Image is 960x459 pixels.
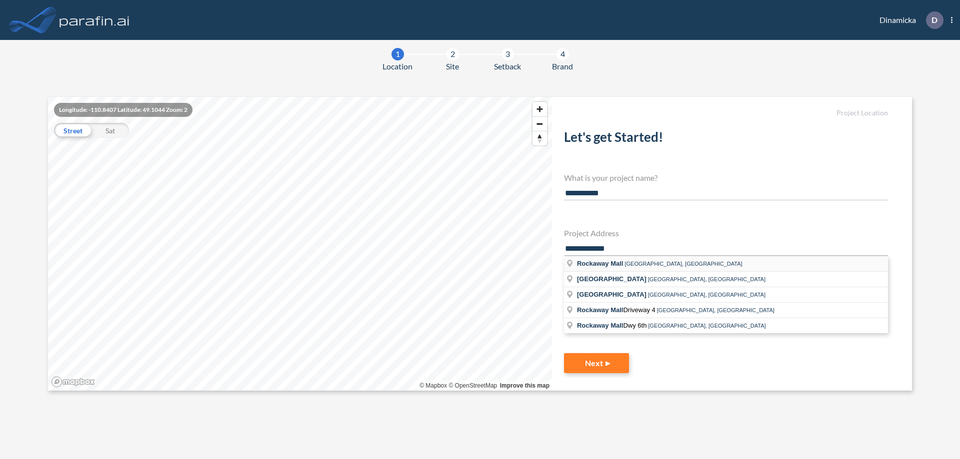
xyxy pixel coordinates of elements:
h4: Project Address [564,228,888,238]
h4: What is your project name? [564,173,888,182]
button: Zoom in [532,102,547,116]
div: Street [54,123,91,138]
div: Sat [91,123,129,138]
span: [GEOGRAPHIC_DATA], [GEOGRAPHIC_DATA] [648,276,765,282]
button: Zoom out [532,116,547,131]
div: 1 [391,48,404,60]
div: 2 [446,48,459,60]
canvas: Map [48,97,552,391]
p: D [931,15,937,24]
span: [GEOGRAPHIC_DATA] [577,275,646,283]
span: Rockaway Mall [577,306,623,314]
span: Dwy 6th [577,322,648,329]
img: logo [57,10,131,30]
h5: Project Location [564,109,888,117]
span: Rockaway Mall [577,322,623,329]
a: Mapbox homepage [51,376,95,388]
span: [GEOGRAPHIC_DATA], [GEOGRAPHIC_DATA] [657,307,774,313]
a: Improve this map [500,382,549,389]
span: Driveway 4 [577,306,657,314]
div: Longitude: -110.8407 Latitude: 49.1044 Zoom: 2 [54,103,192,117]
a: OpenStreetMap [448,382,497,389]
span: [GEOGRAPHIC_DATA], [GEOGRAPHIC_DATA] [624,261,742,267]
button: Next [564,353,629,373]
div: 3 [501,48,514,60]
span: [GEOGRAPHIC_DATA], [GEOGRAPHIC_DATA] [648,292,765,298]
a: Mapbox [419,382,447,389]
h2: Let's get Started! [564,129,888,149]
span: [GEOGRAPHIC_DATA] [577,291,646,298]
span: Setback [494,60,521,72]
span: Rockaway Mall [577,260,623,267]
span: Brand [552,60,573,72]
div: 4 [556,48,569,60]
span: Site [446,60,459,72]
button: Reset bearing to north [532,131,547,145]
span: Location [382,60,412,72]
div: Dinamicka [864,11,952,29]
span: [GEOGRAPHIC_DATA], [GEOGRAPHIC_DATA] [648,323,765,329]
span: Zoom out [532,117,547,131]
